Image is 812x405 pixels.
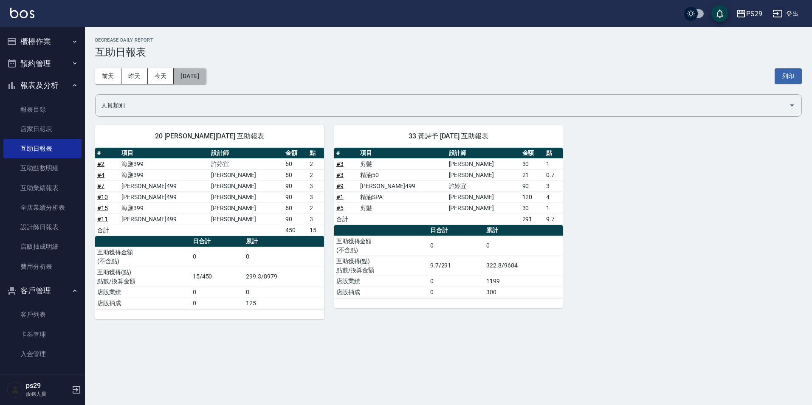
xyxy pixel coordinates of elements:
[358,202,446,214] td: 剪髮
[3,325,82,344] a: 卡券管理
[3,53,82,75] button: 預約管理
[97,216,108,222] a: #11
[307,180,324,191] td: 3
[283,148,307,159] th: 金額
[746,8,762,19] div: PS29
[119,180,209,191] td: [PERSON_NAME]499
[428,256,484,276] td: 9.7/291
[283,225,307,236] td: 450
[3,344,82,364] a: 入金管理
[334,287,428,298] td: 店販抽成
[447,180,520,191] td: 許婷宜
[191,247,244,267] td: 0
[334,256,428,276] td: 互助獲得(點) 點數/換算金額
[3,237,82,256] a: 店販抽成明細
[358,158,446,169] td: 剪髮
[358,169,446,180] td: 精油50
[121,68,148,84] button: 昨天
[95,287,191,298] td: 店販業績
[520,158,544,169] td: 30
[283,202,307,214] td: 60
[544,148,563,159] th: 點
[334,225,563,298] table: a dense table
[174,68,206,84] button: [DATE]
[775,68,802,84] button: 列印
[95,225,119,236] td: 合計
[191,287,244,298] td: 0
[336,172,344,178] a: #3
[209,202,283,214] td: [PERSON_NAME]
[447,202,520,214] td: [PERSON_NAME]
[544,202,563,214] td: 1
[484,256,563,276] td: 322.8/9684
[26,390,69,398] p: 服務人員
[307,202,324,214] td: 2
[209,148,283,159] th: 設計師
[484,276,563,287] td: 1199
[520,214,544,225] td: 291
[99,98,785,113] input: 人員名稱
[3,178,82,198] a: 互助業績報表
[97,172,104,178] a: #4
[428,225,484,236] th: 日合計
[428,276,484,287] td: 0
[769,6,802,22] button: 登出
[3,198,82,217] a: 全店業績分析表
[520,148,544,159] th: 金額
[334,236,428,256] td: 互助獲得金額 (不含點)
[191,236,244,247] th: 日合計
[244,247,324,267] td: 0
[97,205,108,211] a: #15
[3,139,82,158] a: 互助日報表
[336,160,344,167] a: #3
[119,202,209,214] td: 海鹽399
[307,214,324,225] td: 3
[244,287,324,298] td: 0
[119,214,209,225] td: [PERSON_NAME]499
[428,236,484,256] td: 0
[307,148,324,159] th: 點
[3,280,82,302] button: 客戶管理
[191,267,244,287] td: 15/450
[544,191,563,202] td: 4
[336,194,344,200] a: #1
[105,132,314,141] span: 20 [PERSON_NAME][DATE] 互助報表
[283,169,307,180] td: 60
[95,267,191,287] td: 互助獲得(點) 點數/換算金額
[520,202,544,214] td: 30
[3,31,82,53] button: 櫃檯作業
[3,74,82,96] button: 報表及分析
[785,98,799,112] button: Open
[95,148,119,159] th: #
[428,287,484,298] td: 0
[209,191,283,202] td: [PERSON_NAME]
[358,148,446,159] th: 項目
[119,158,209,169] td: 海鹽399
[209,180,283,191] td: [PERSON_NAME]
[95,298,191,309] td: 店販抽成
[520,169,544,180] td: 21
[358,180,446,191] td: [PERSON_NAME]499
[244,236,324,247] th: 累計
[334,148,358,159] th: #
[334,214,358,225] td: 合計
[191,298,244,309] td: 0
[97,183,104,189] a: #7
[95,236,324,309] table: a dense table
[3,367,82,389] button: 商品管理
[244,298,324,309] td: 125
[97,160,104,167] a: #2
[544,158,563,169] td: 1
[148,68,174,84] button: 今天
[447,169,520,180] td: [PERSON_NAME]
[3,257,82,276] a: 費用分析表
[733,5,766,22] button: PS29
[3,158,82,178] a: 互助點數明細
[119,169,209,180] td: 海鹽399
[209,169,283,180] td: [PERSON_NAME]
[336,183,344,189] a: #9
[544,180,563,191] td: 3
[307,191,324,202] td: 3
[209,158,283,169] td: 許婷宜
[95,46,802,58] h3: 互助日報表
